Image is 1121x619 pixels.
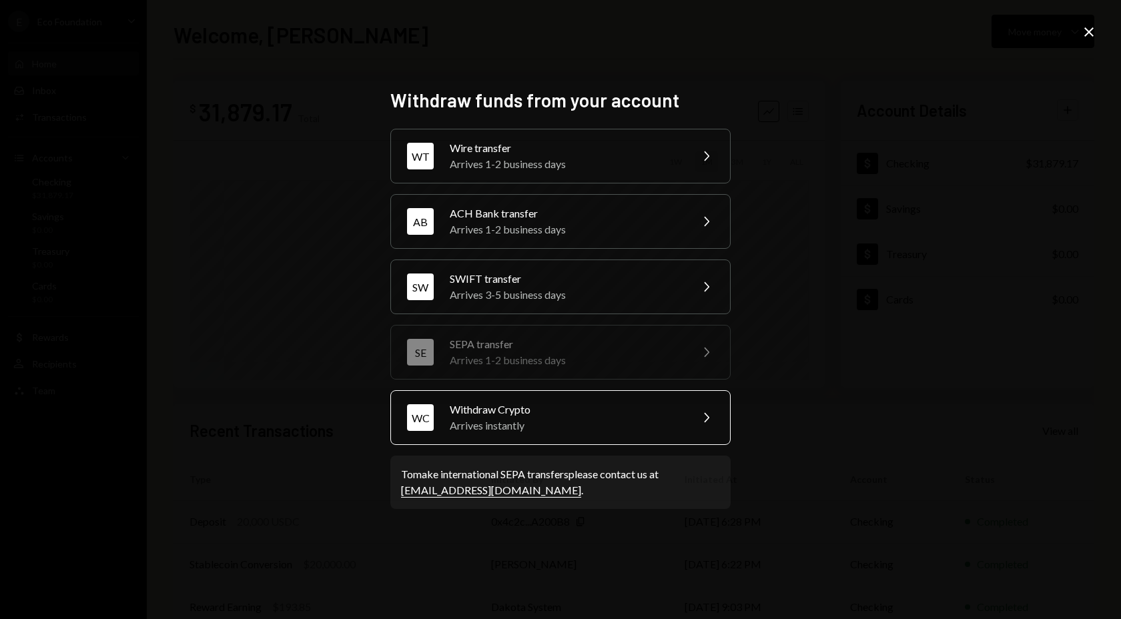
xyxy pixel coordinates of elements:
button: SESEPA transferArrives 1-2 business days [390,325,731,380]
div: Arrives instantly [450,418,682,434]
div: SEPA transfer [450,336,682,352]
div: Wire transfer [450,140,682,156]
button: ABACH Bank transferArrives 1-2 business days [390,194,731,249]
h2: Withdraw funds from your account [390,87,731,113]
div: SE [407,339,434,366]
div: Withdraw Crypto [450,402,682,418]
div: Arrives 3-5 business days [450,287,682,303]
div: AB [407,208,434,235]
div: Arrives 1-2 business days [450,221,682,237]
div: Arrives 1-2 business days [450,352,682,368]
div: SW [407,273,434,300]
button: WTWire transferArrives 1-2 business days [390,129,731,183]
div: SWIFT transfer [450,271,682,287]
button: WCWithdraw CryptoArrives instantly [390,390,731,445]
a: [EMAIL_ADDRESS][DOMAIN_NAME] [401,484,581,498]
div: WT [407,143,434,169]
div: ACH Bank transfer [450,205,682,221]
button: SWSWIFT transferArrives 3-5 business days [390,259,731,314]
div: WC [407,404,434,431]
div: Arrives 1-2 business days [450,156,682,172]
div: To make international SEPA transfers please contact us at . [401,466,720,498]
